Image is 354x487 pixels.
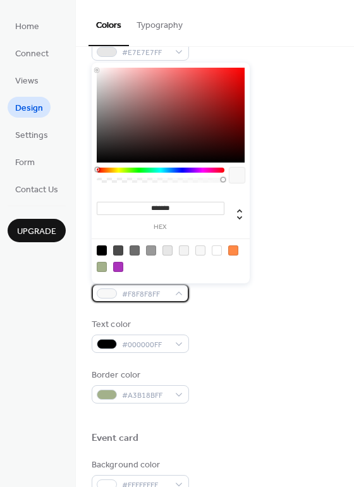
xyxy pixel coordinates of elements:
div: Text color [92,318,186,331]
label: hex [97,224,224,231]
div: rgb(0, 0, 0) [97,245,107,256]
a: Design [8,97,51,118]
a: Settings [8,124,56,145]
a: Views [8,70,46,90]
div: rgb(170, 51, 187) [113,262,123,272]
div: Event card [92,432,138,445]
span: #000000FF [122,338,169,352]
div: rgb(163, 177, 139) [97,262,107,272]
div: Background color [92,459,186,472]
div: rgb(231, 231, 231) [162,245,173,256]
span: #E7E7E7FF [122,46,169,59]
div: rgb(153, 153, 153) [146,245,156,256]
a: Form [8,151,42,172]
span: Home [15,20,39,34]
span: Connect [15,47,49,61]
span: Form [15,156,35,170]
span: Upgrade [17,225,56,238]
button: Upgrade [8,219,66,242]
div: rgb(248, 248, 248) [195,245,205,256]
span: #A3B18BFF [122,389,169,402]
span: #F8F8F8FF [122,288,169,301]
span: Contact Us [15,183,58,197]
span: Settings [15,129,48,142]
div: rgb(108, 108, 108) [130,245,140,256]
div: rgb(255, 255, 255) [212,245,222,256]
span: Design [15,102,43,115]
div: Border color [92,369,186,382]
a: Connect [8,42,56,63]
a: Contact Us [8,178,66,199]
a: Home [8,15,47,36]
div: rgb(243, 243, 243) [179,245,189,256]
div: rgb(255, 137, 70) [228,245,238,256]
span: Views [15,75,39,88]
div: rgb(74, 74, 74) [113,245,123,256]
